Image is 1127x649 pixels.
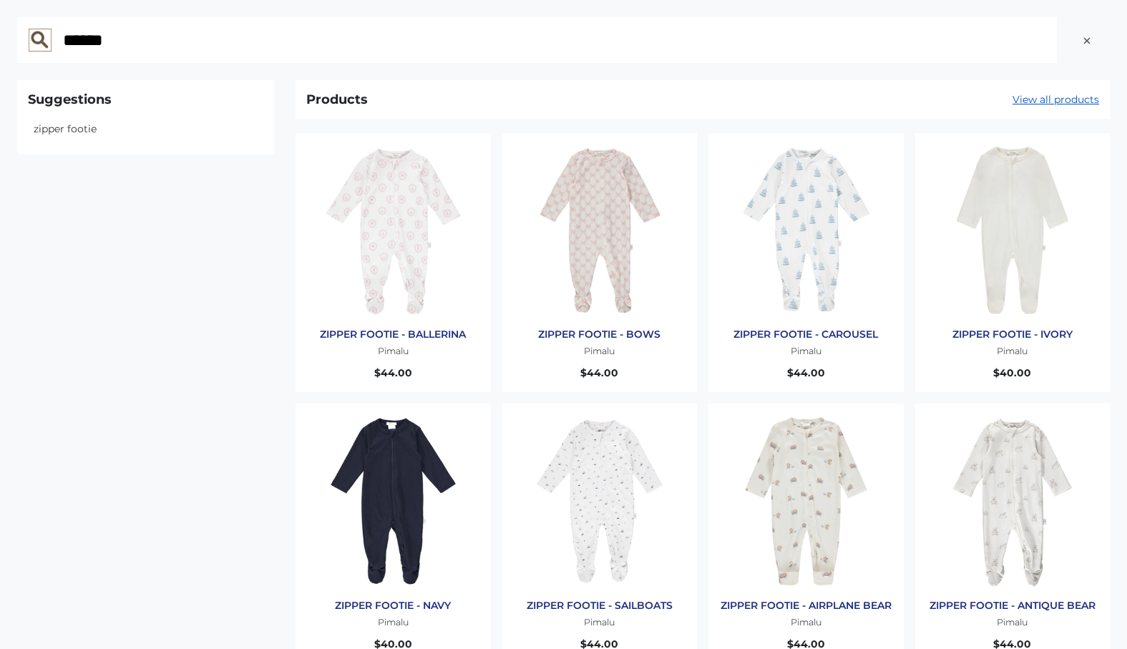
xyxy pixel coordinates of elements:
div: ZIPPER FOOTIE - BOWS [513,326,686,343]
div: Pimalu [306,343,479,360]
a: ZIPPER FOOTIE - BALLERINA [320,328,466,341]
a: Products: ZIPPER FOOTIE - AIRPLANE BEAR [719,414,892,587]
a: ZIPPER FOOTIE - AIRPLANE BEAR [721,599,892,612]
a: ZIPPER FOOTIE - CAROUSEL [733,328,878,341]
a: Products: ZIPPER FOOTIE - BALLERINA [306,144,479,317]
div: ZIPPER FOOTIE - CAROUSEL [719,326,892,343]
div: Pimalu [719,614,892,631]
div: ZIPPER FOOTIE - NAVY [306,597,479,614]
a: ZIPPER FOOTIE - NAVY [335,599,451,612]
span: $40.00 [993,366,1031,379]
div: Pimalu [513,343,686,360]
a: ZIPPER FOOTIE - BOWS [538,328,660,341]
a: Products: ZIPPER FOOTIE - BOWS [513,144,686,317]
div: Pimalu [926,614,1099,631]
div: Pimalu [926,343,1099,360]
div: Suggestions [28,91,263,108]
a: Products: ZIPPER FOOTIE - ANTIQUE BEAR [926,414,1099,587]
div: Pimalu [306,614,479,631]
span: $44.00 [580,366,618,379]
span: $44.00 [374,366,412,379]
a: Products: ZIPPER FOOTIE - NAVY [306,414,479,587]
a: zipper footie [28,117,263,141]
div: ZIPPER FOOTIE - BALLERINA [306,326,479,343]
div: ZIPPER FOOTIE - SAILBOATS [513,597,686,614]
div: ZIPPER FOOTIE - IVORY [926,326,1099,343]
div: Pimalu [513,614,686,631]
div: ZIPPER FOOTIE - AIRPLANE BEAR [719,597,892,614]
a: Products: ZIPPER FOOTIE - CAROUSEL [719,144,892,317]
a: ZIPPER FOOTIE - ANTIQUE BEAR [930,599,1096,612]
div: Products [306,91,368,108]
a: ZIPPER FOOTIE - SAILBOATS [527,599,673,612]
a: Products: ZIPPER FOOTIE - IVORY [926,144,1099,317]
span: $44.00 [787,366,825,379]
div: ZIPPER FOOTIE - ANTIQUE BEAR [926,597,1099,614]
a: Products: ZIPPER FOOTIE - SAILBOATS [513,414,686,587]
a: ZIPPER FOOTIE - IVORY [952,328,1073,341]
div: Pimalu [719,343,892,360]
a: View all products [1013,91,1099,108]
